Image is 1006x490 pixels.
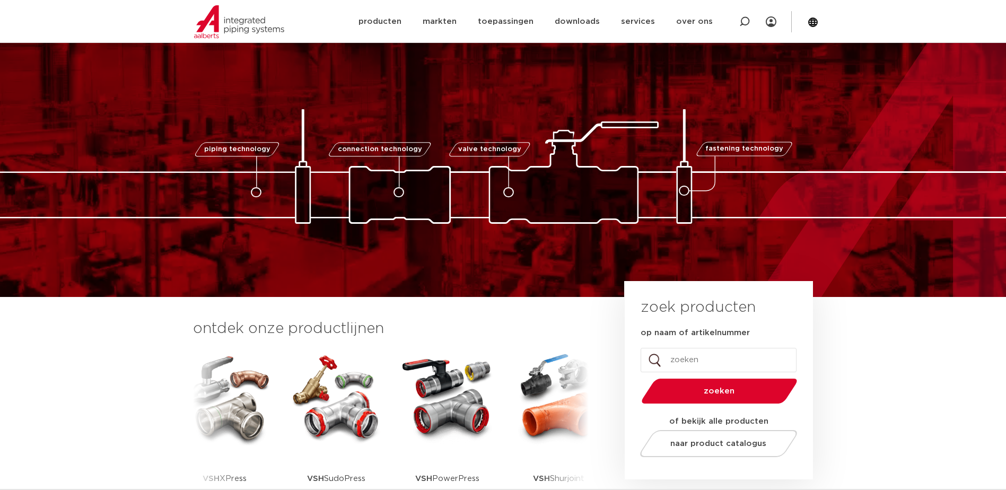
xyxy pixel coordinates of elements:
[637,430,800,457] a: naar product catalogus
[337,146,422,153] span: connection technology
[415,475,432,483] strong: VSH
[705,146,783,153] span: fastening technology
[533,475,550,483] strong: VSH
[193,318,589,339] h3: ontdek onze productlijnen
[641,328,750,338] label: op naam of artikelnummer
[669,417,768,425] strong: of bekijk alle producten
[641,297,756,318] h3: zoek producten
[641,348,797,372] input: zoeken
[669,387,770,395] span: zoeken
[670,440,766,448] span: naar product catalogus
[458,146,521,153] span: valve technology
[637,378,801,405] button: zoeken
[307,475,324,483] strong: VSH
[203,475,220,483] strong: VSH
[204,146,270,153] span: piping technology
